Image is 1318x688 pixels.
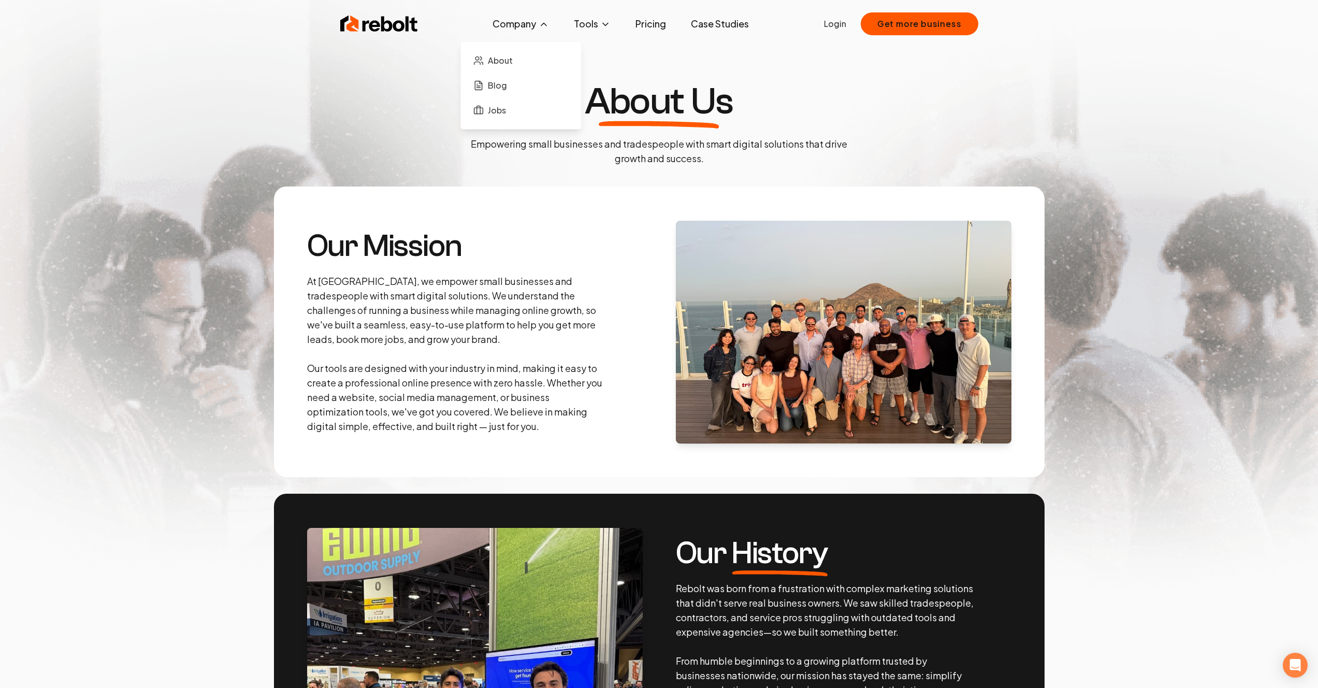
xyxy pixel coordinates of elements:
a: Case Studies [683,13,757,34]
button: Get more business [861,12,978,35]
a: Jobs [469,100,573,121]
button: Company [484,13,557,34]
span: Jobs [488,104,506,117]
p: Empowering small businesses and tradespeople with smart digital solutions that drive growth and s... [462,137,856,166]
div: Open Intercom Messenger [1283,653,1308,678]
img: About [676,221,1011,443]
a: Blog [469,75,573,96]
span: About [488,54,513,67]
button: Tools [566,13,619,34]
img: Rebolt Logo [340,13,418,34]
span: Blog [488,79,507,92]
a: About [469,50,573,71]
p: At [GEOGRAPHIC_DATA], we empower small businesses and tradespeople with smart digital solutions. ... [307,274,605,434]
span: History [732,538,828,569]
a: Pricing [627,13,674,34]
a: Login [824,18,846,30]
h1: About Us [585,83,733,120]
h3: Our Mission [307,231,605,262]
h3: Our [676,538,974,569]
